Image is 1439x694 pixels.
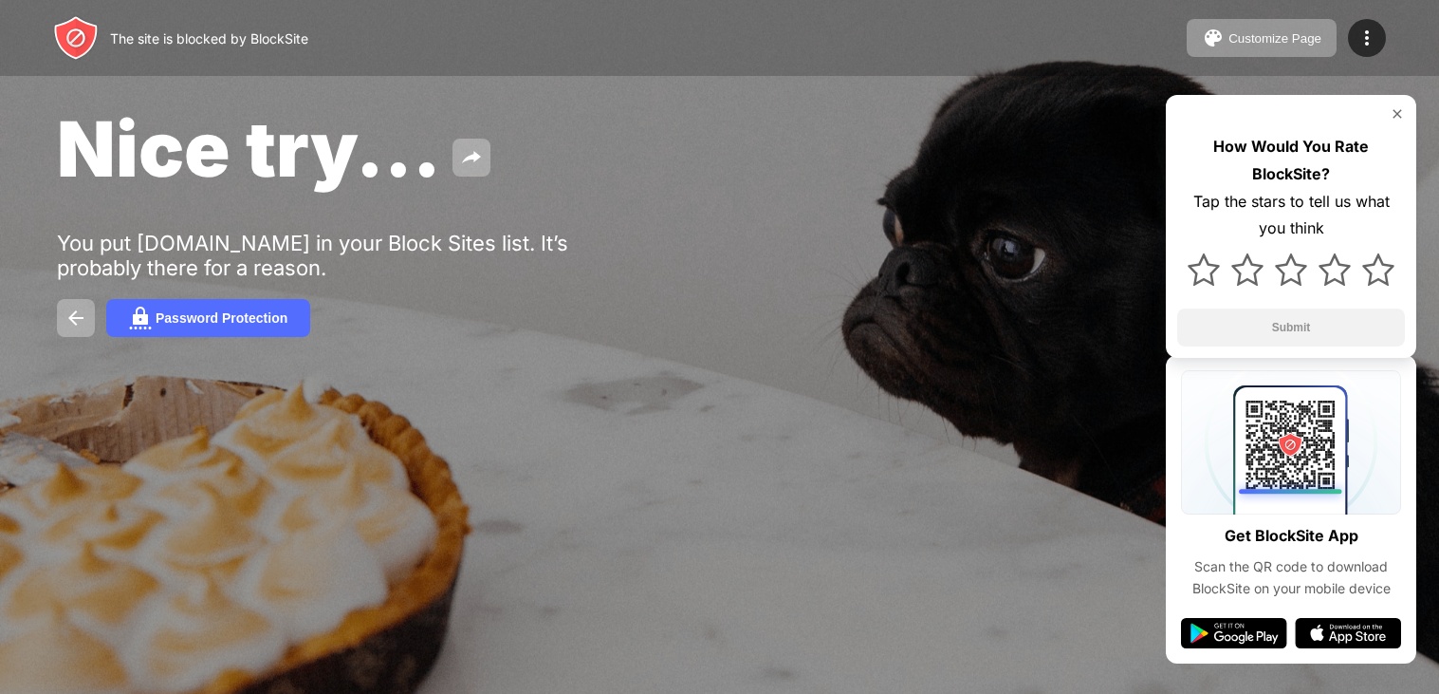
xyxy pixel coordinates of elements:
[1319,253,1351,286] img: star.svg
[1362,253,1394,286] img: star.svg
[110,30,308,47] div: The site is blocked by BlockSite
[65,307,87,329] img: back.svg
[57,231,643,280] div: You put [DOMAIN_NAME] in your Block Sites list. It’s probably there for a reason.
[1202,27,1225,49] img: pallet.svg
[1177,133,1405,188] div: How Would You Rate BlockSite?
[1390,106,1405,122] img: rate-us-close.svg
[106,299,310,337] button: Password Protection
[156,310,287,326] div: Password Protection
[1228,31,1321,46] div: Customize Page
[1356,27,1378,49] img: menu-icon.svg
[57,103,441,195] span: Nice try...
[1181,370,1401,515] img: qrcode.svg
[1231,253,1264,286] img: star.svg
[1181,618,1287,648] img: google-play.svg
[1181,556,1401,599] div: Scan the QR code to download BlockSite on your mobile device
[1275,253,1307,286] img: star.svg
[1177,188,1405,243] div: Tap the stars to tell us what you think
[1225,522,1358,550] div: Get BlockSite App
[1187,19,1337,57] button: Customize Page
[1177,309,1405,347] button: Submit
[460,146,483,169] img: share.svg
[1295,618,1401,648] img: app-store.svg
[1188,253,1220,286] img: star.svg
[53,15,99,61] img: header-logo.svg
[129,307,152,329] img: password.svg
